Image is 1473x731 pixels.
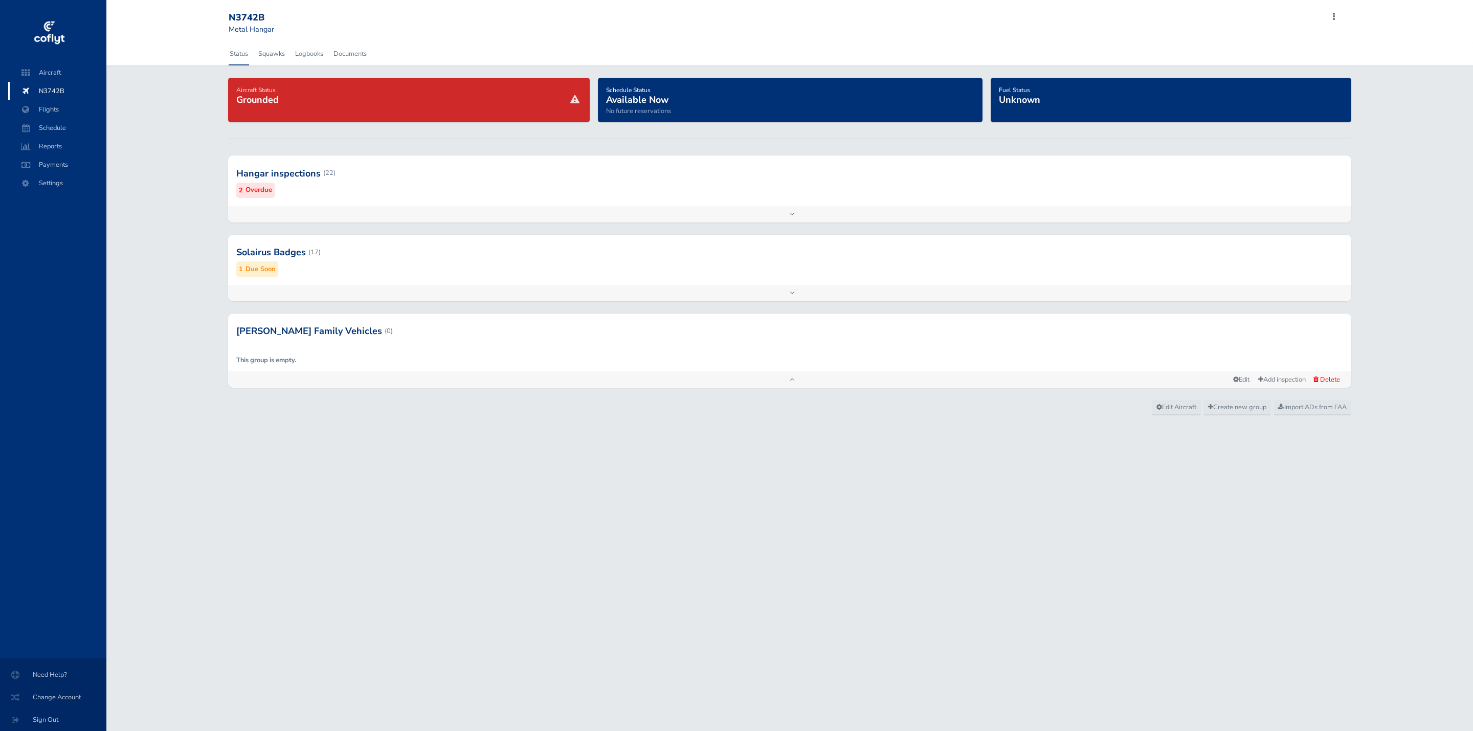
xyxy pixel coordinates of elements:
span: No future reservations [606,106,671,116]
span: Change Account [12,688,94,706]
span: Schedule [18,119,96,137]
span: Fuel Status [999,86,1030,94]
span: Unknown [999,94,1040,106]
span: Available Now [606,94,668,106]
a: Status [229,42,249,65]
span: Edit [1233,375,1249,384]
span: Payments [18,156,96,174]
strong: This group is empty. [236,356,296,365]
span: Import ADs from FAA [1278,403,1347,412]
a: Squawks [257,42,286,65]
a: Add inspection [1254,372,1310,387]
span: Grounded [236,94,279,106]
span: Edit Aircraft [1156,403,1196,412]
button: Delete [1310,374,1343,385]
small: Overdue [245,185,272,195]
span: Delete [1320,375,1340,384]
div: N3742B [229,12,302,24]
small: Due Soon [245,264,276,275]
a: Edit [1229,373,1254,387]
span: Reports [18,137,96,156]
a: Create new group [1203,400,1271,415]
span: Need Help? [12,666,94,684]
span: Aircraft Status [236,86,276,94]
span: Settings [18,174,96,192]
span: Flights [18,100,96,119]
span: Schedule Status [606,86,651,94]
span: Create new group [1208,403,1266,412]
span: Sign Out [12,711,94,729]
a: Import ADs from FAA [1274,400,1351,415]
span: N3742B [18,82,96,100]
a: Schedule StatusAvailable Now [606,83,668,106]
a: Logbooks [294,42,324,65]
img: coflyt logo [32,18,66,49]
span: Aircraft [18,63,96,82]
a: Documents [332,42,368,65]
a: Edit Aircraft [1152,400,1201,415]
small: Metal Hangar [229,24,274,34]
